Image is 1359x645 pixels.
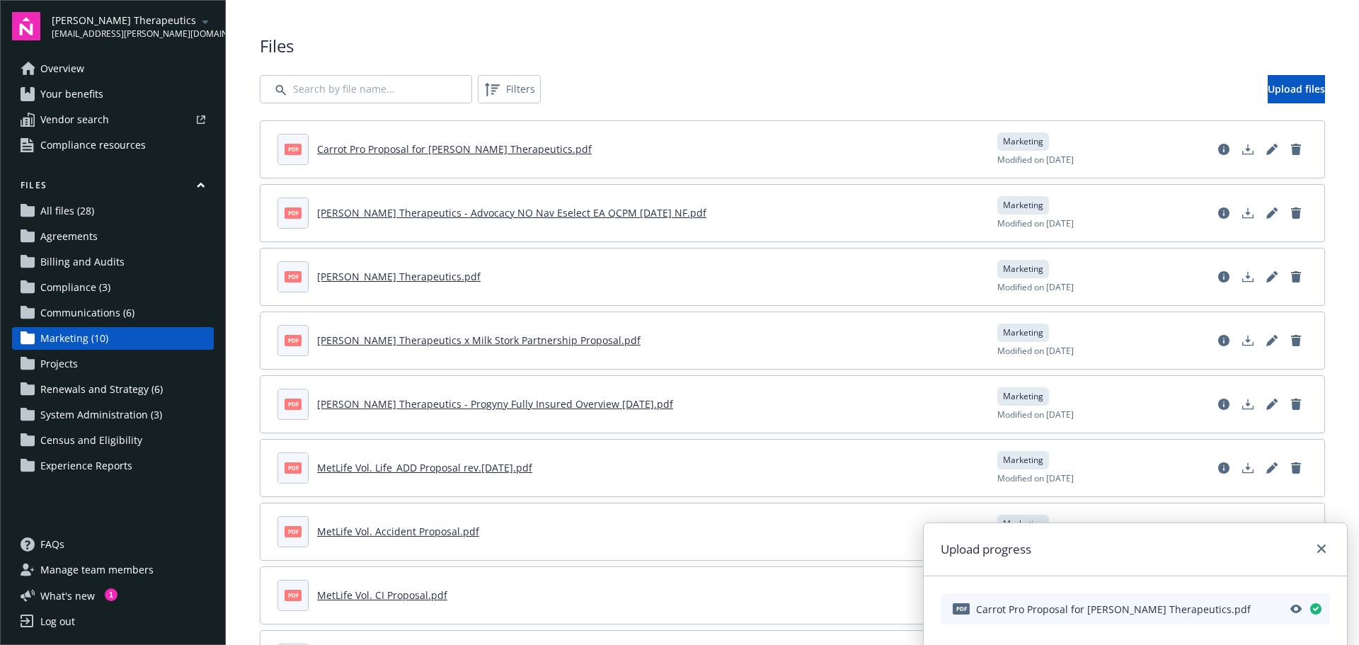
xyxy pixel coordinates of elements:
span: What ' s new [40,588,95,603]
span: Marketing [1003,326,1043,339]
a: [PERSON_NAME] Therapeutics - Progyny Fully Insured Overview [DATE].pdf [317,397,673,411]
a: Edit document [1261,457,1283,479]
span: Marketing [1003,135,1043,148]
span: Filters [506,81,535,96]
a: [PERSON_NAME] Therapeutics - Advocacy NO Nav Eselect EA QCPM [DATE] NF.pdf [317,206,706,219]
a: FAQs [12,533,214,556]
a: Marketing (10) [12,327,214,350]
span: System Administration (3) [40,404,162,426]
a: All files (28) [12,200,214,222]
a: Overview [12,57,214,80]
a: Delete document [1285,202,1307,224]
span: Modified on [DATE] [997,154,1074,166]
a: MetLife Vol. Life_ADD Proposal rev.[DATE].pdf [317,461,532,474]
a: Preview [1285,598,1307,620]
span: pdf [285,399,302,409]
a: View file details [1212,457,1235,479]
a: Delete document [1285,393,1307,416]
a: Compliance resources [12,134,214,156]
a: Download document [1237,202,1259,224]
a: Delete document [1285,266,1307,288]
a: View file details [1212,138,1235,161]
button: Filters [478,75,541,103]
a: System Administration (3) [12,404,214,426]
span: Your benefits [40,83,103,105]
span: Manage team members [40,559,154,581]
span: Modified on [DATE] [997,409,1074,421]
a: Census and Eligibility [12,429,214,452]
a: MetLife Vol. CI Proposal.pdf [317,588,447,602]
a: Your benefits [12,83,214,105]
span: Renewals and Strategy (6) [40,378,163,401]
span: Marketing [1003,263,1043,275]
span: pdf [285,526,302,537]
span: [EMAIL_ADDRESS][PERSON_NAME][DOMAIN_NAME] [52,28,197,40]
a: [PERSON_NAME] Therapeutics.pdf [317,270,481,283]
a: Edit document [1261,138,1283,161]
a: [PERSON_NAME] Therapeutics x Milk Stork Partnership Proposal.pdf [317,333,641,347]
span: Communications (6) [40,302,134,324]
a: Edit document [1261,329,1283,352]
span: pdf [285,590,302,600]
a: Download document [1237,266,1259,288]
span: Compliance (3) [40,276,110,299]
span: FAQs [40,533,64,556]
a: Delete document [1285,138,1307,161]
span: Marketing [1003,518,1043,530]
a: View file details [1212,393,1235,416]
a: Compliance (3) [12,276,214,299]
span: Census and Eligibility [40,429,142,452]
a: Projects [12,353,214,375]
span: All files (28) [40,200,94,222]
a: View file details [1212,266,1235,288]
button: [PERSON_NAME] Therapeutics[EMAIL_ADDRESS][PERSON_NAME][DOMAIN_NAME]arrowDropDown [52,12,214,40]
a: Billing and Audits [12,251,214,273]
span: Modified on [DATE] [997,472,1074,485]
div: 1 [105,588,117,601]
a: Communications (6) [12,302,214,324]
button: What's new1 [12,588,117,603]
span: Experience Reports [40,455,132,477]
span: pdf [285,462,302,473]
span: Marketing (10) [40,327,108,350]
a: Agreements [12,225,214,248]
a: Download document [1237,520,1259,543]
span: pdf [285,271,302,282]
span: pdf [285,144,302,154]
a: Edit document [1261,520,1283,543]
span: Agreements [40,225,98,248]
span: Marketing [1003,454,1043,467]
a: View file details [1212,202,1235,224]
div: Log out [40,610,75,633]
span: [PERSON_NAME] Therapeutics [52,13,197,28]
a: Edit document [1261,393,1283,416]
span: Vendor search [40,108,109,131]
span: Filters [481,78,538,101]
a: Vendor search [12,108,214,131]
span: Marketing [1003,199,1043,212]
a: View file details [1212,520,1235,543]
span: Modified on [DATE] [997,345,1074,358]
a: Delete document [1285,457,1307,479]
a: Experience Reports [12,455,214,477]
span: pdf [953,603,970,614]
h1: Upload progress [941,540,1031,559]
a: arrowDropDown [197,13,214,30]
span: pdf [285,335,302,346]
a: close [1313,540,1330,557]
span: Modified on [DATE] [997,217,1074,230]
a: Edit document [1261,266,1283,288]
span: pdf [285,207,302,218]
a: Upload files [1268,75,1325,103]
span: Upload files [1268,82,1325,96]
input: Search by file name... [260,75,472,103]
a: Edit document [1261,202,1283,224]
a: MetLife Vol. Accident Proposal.pdf [317,525,479,538]
span: Billing and Audits [40,251,125,273]
span: Marketing [1003,390,1043,403]
a: Carrot Pro Proposal for [PERSON_NAME] Therapeutics.pdf [317,142,592,156]
a: Delete document [1285,329,1307,352]
a: Download document [1237,393,1259,416]
span: Compliance resources [40,134,146,156]
span: Carrot Pro Proposal for [PERSON_NAME] Therapeutics.pdf [976,602,1251,617]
